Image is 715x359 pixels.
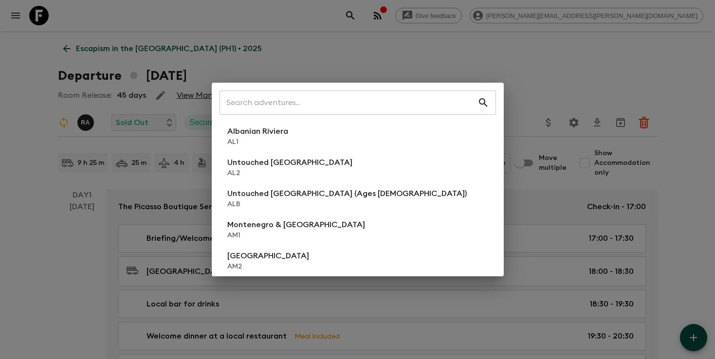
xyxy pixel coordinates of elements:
p: ALB [227,199,467,209]
p: [GEOGRAPHIC_DATA] [227,250,309,262]
p: Untouched [GEOGRAPHIC_DATA] [227,157,352,168]
p: AL2 [227,168,352,178]
input: Search adventures... [220,89,477,116]
p: AM1 [227,231,365,240]
p: Untouched [GEOGRAPHIC_DATA] (Ages [DEMOGRAPHIC_DATA]) [227,188,467,199]
p: Montenegro & [GEOGRAPHIC_DATA] [227,219,365,231]
p: AM2 [227,262,309,271]
p: AL1 [227,137,288,147]
p: Albanian Riviera [227,126,288,137]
